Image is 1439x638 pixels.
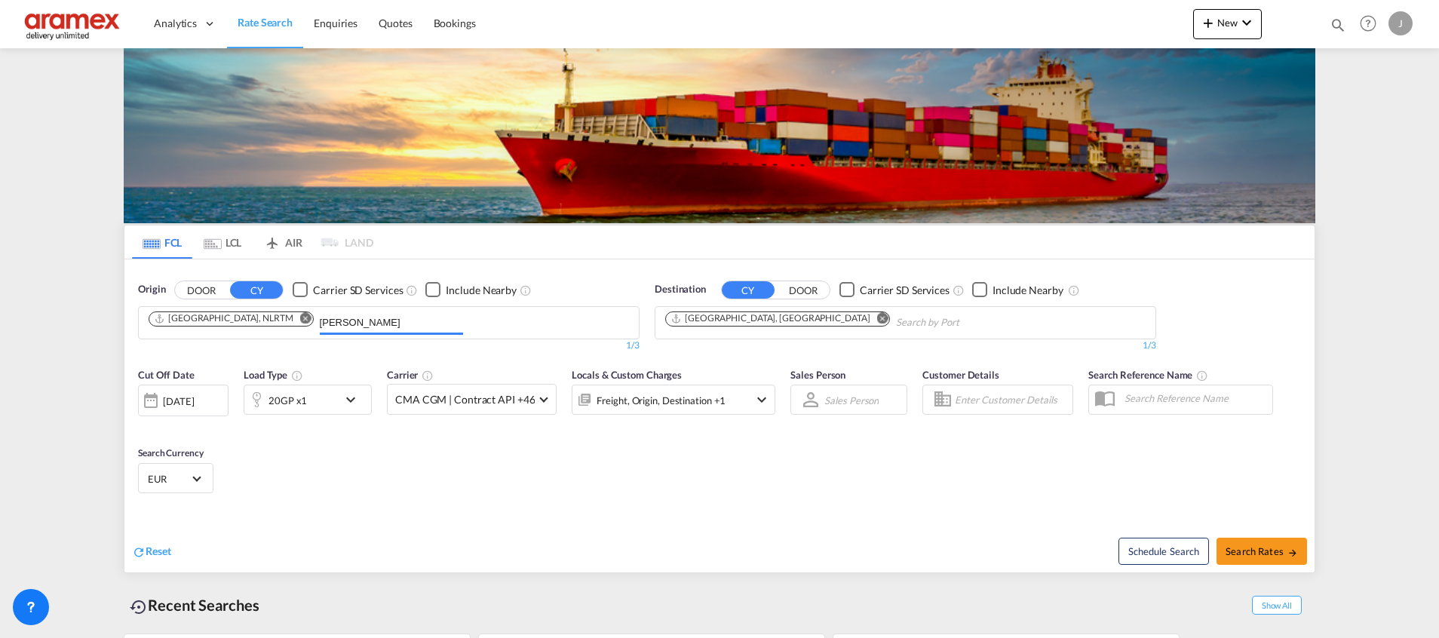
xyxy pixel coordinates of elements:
span: Carrier [387,369,434,381]
button: Search Ratesicon-arrow-right [1217,538,1307,565]
span: Quotes [379,17,412,29]
md-icon: icon-plus 400-fg [1199,14,1217,32]
div: Press delete to remove this chip. [154,312,296,325]
span: Enquiries [314,17,357,29]
span: Load Type [244,369,303,381]
span: Bookings [434,17,476,29]
img: LCL+%26+FCL+BACKGROUND.png [124,48,1315,223]
md-icon: icon-airplane [263,234,281,245]
img: dca169e0c7e311edbe1137055cab269e.png [23,7,124,41]
div: J [1388,11,1413,35]
div: Help [1355,11,1388,38]
input: Enter Customer Details [955,388,1068,411]
div: Freight Origin Destination Factory Stuffing [597,390,726,411]
input: Search Reference Name [1117,387,1272,409]
div: [DATE] [163,394,194,408]
md-chips-wrap: Chips container. Use arrow keys to select chips. [146,307,469,335]
span: Show All [1252,596,1302,615]
md-select: Select Currency: € EUREuro [146,468,205,489]
div: icon-magnify [1330,17,1346,39]
md-icon: icon-chevron-down [753,391,771,409]
md-tab-item: LCL [192,225,253,259]
span: Locals & Custom Charges [572,369,682,381]
md-icon: icon-arrow-right [1287,548,1298,558]
div: [DATE] [138,385,229,416]
div: Carrier SD Services [313,283,403,298]
button: Remove [867,312,889,327]
button: Remove [290,312,313,327]
md-pagination-wrapper: Use the left and right arrow keys to navigate between tabs [132,225,373,259]
div: Rotterdam, NLRTM [154,312,293,325]
div: Shanghai, CNSHA [670,312,870,325]
md-checkbox: Checkbox No Ink [293,282,403,298]
button: CY [722,281,775,299]
span: Search Reference Name [1088,369,1208,381]
button: icon-plus 400-fgNewicon-chevron-down [1193,9,1262,39]
span: Help [1355,11,1381,36]
div: Press delete to remove this chip. [670,312,873,325]
md-icon: Your search will be saved by the below given name [1196,370,1208,382]
span: Cut Off Date [138,369,195,381]
md-icon: icon-information-outline [291,370,303,382]
md-icon: Unchecked: Ignores neighbouring ports when fetching rates.Checked : Includes neighbouring ports w... [520,284,532,296]
button: CY [230,281,283,299]
span: Analytics [154,16,197,31]
div: Recent Searches [124,588,265,622]
span: Rate Search [238,16,293,29]
md-checkbox: Checkbox No Ink [972,282,1063,298]
span: CMA CGM | Contract API +46 [395,392,535,407]
span: EUR [148,472,190,486]
md-select: Sales Person [823,389,880,411]
md-tab-item: FCL [132,225,192,259]
span: Reset [146,544,171,557]
span: Search Currency [138,447,204,459]
div: 20GP x1 [268,390,307,411]
span: Customer Details [922,369,999,381]
div: Freight Origin Destination Factory Stuffingicon-chevron-down [572,385,775,415]
div: OriginDOOR CY Checkbox No InkUnchecked: Search for CY (Container Yard) services for all selected ... [124,259,1315,572]
md-checkbox: Checkbox No Ink [425,282,517,298]
md-icon: icon-backup-restore [130,598,148,616]
md-chips-wrap: Chips container. Use arrow keys to select chips. [663,307,1045,335]
div: icon-refreshReset [132,544,171,560]
md-checkbox: Checkbox No Ink [839,282,950,298]
button: DOOR [777,281,830,299]
md-icon: Unchecked: Ignores neighbouring ports when fetching rates.Checked : Includes neighbouring ports w... [1068,284,1080,296]
button: DOOR [175,281,228,299]
md-tab-item: AIR [253,225,313,259]
div: Include Nearby [446,283,517,298]
div: 1/3 [655,339,1156,352]
button: Note: By default Schedule search will only considerorigin ports, destination ports and cut off da... [1118,538,1209,565]
md-icon: icon-chevron-down [1238,14,1256,32]
span: New [1199,17,1256,29]
div: 20GP x1icon-chevron-down [244,385,372,415]
span: Destination [655,282,706,297]
md-icon: icon-refresh [132,545,146,559]
input: Chips input. [320,311,463,335]
span: Search Rates [1226,545,1298,557]
span: Origin [138,282,165,297]
md-icon: icon-magnify [1330,17,1346,33]
md-icon: The selected Trucker/Carrierwill be displayed in the rate results If the rates are from another f... [422,370,434,382]
span: Sales Person [790,369,845,381]
input: Chips input. [896,311,1039,335]
md-icon: Unchecked: Search for CY (Container Yard) services for all selected carriers.Checked : Search for... [953,284,965,296]
div: 1/3 [138,339,640,352]
md-icon: icon-chevron-down [342,391,367,409]
div: Include Nearby [993,283,1063,298]
div: Carrier SD Services [860,283,950,298]
md-datepicker: Select [138,415,149,435]
md-icon: Unchecked: Search for CY (Container Yard) services for all selected carriers.Checked : Search for... [406,284,418,296]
